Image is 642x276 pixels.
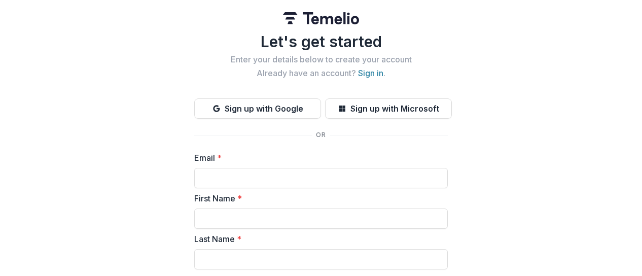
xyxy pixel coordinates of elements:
h2: Enter your details below to create your account [194,55,448,64]
label: Last Name [194,233,442,245]
h2: Already have an account? . [194,68,448,78]
button: Sign up with Microsoft [325,98,452,119]
img: Temelio [283,12,359,24]
h1: Let's get started [194,32,448,51]
label: First Name [194,192,442,204]
a: Sign in [358,68,383,78]
label: Email [194,152,442,164]
button: Sign up with Google [194,98,321,119]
